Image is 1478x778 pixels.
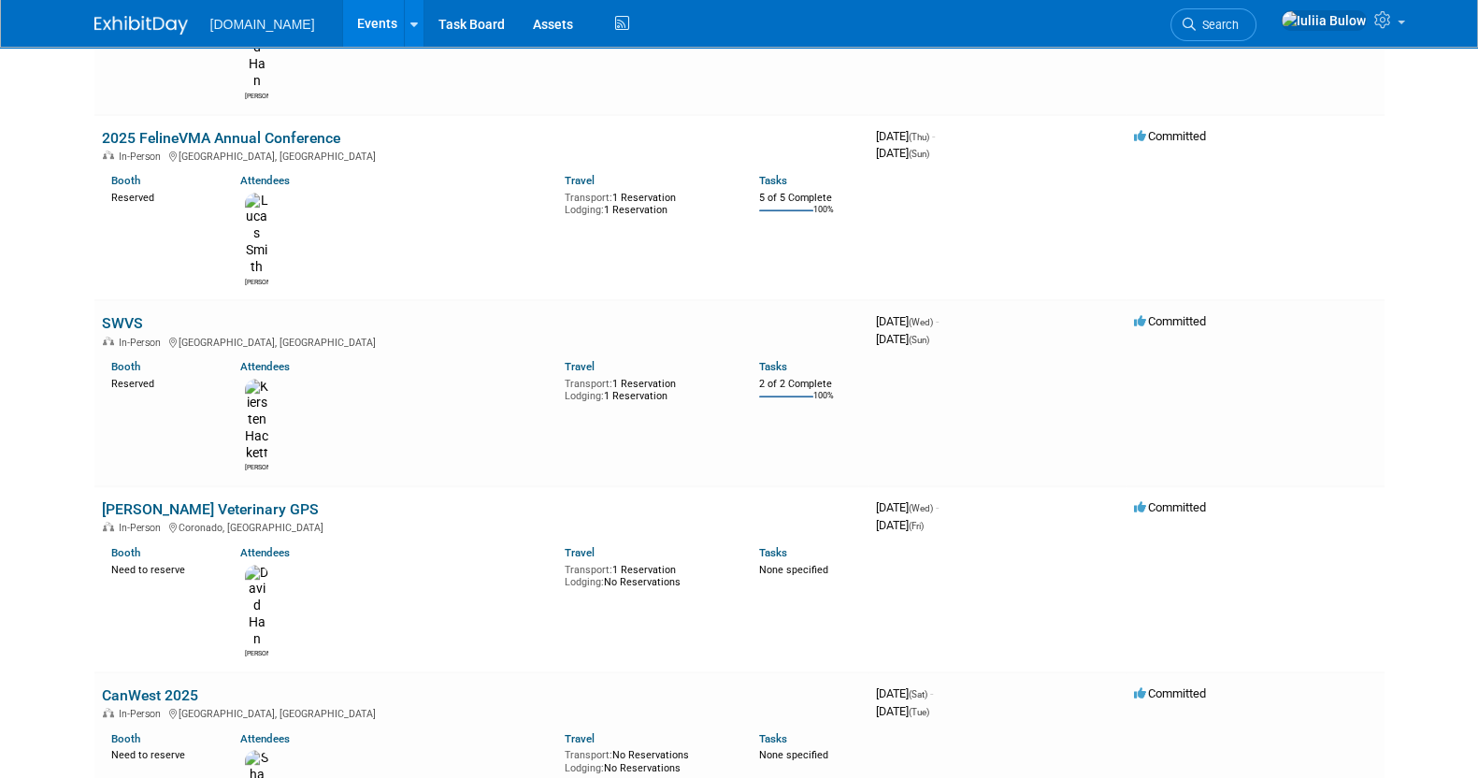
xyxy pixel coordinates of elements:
[111,174,140,187] a: Booth
[245,276,268,287] div: Lucas Smith
[111,546,140,559] a: Booth
[1196,18,1239,32] span: Search
[111,732,140,745] a: Booth
[103,337,114,346] img: In-Person Event
[909,503,933,513] span: (Wed)
[245,565,268,648] img: David Han
[759,732,787,745] a: Tasks
[909,132,929,142] span: (Thu)
[936,314,939,328] span: -
[565,390,604,402] span: Lodging:
[245,379,268,462] img: Kiersten Hackett
[565,560,731,589] div: 1 Reservation No Reservations
[103,151,114,160] img: In-Person Event
[102,500,319,518] a: [PERSON_NAME] Veterinary GPS
[102,705,861,720] div: [GEOGRAPHIC_DATA], [GEOGRAPHIC_DATA]
[759,546,787,559] a: Tasks
[111,374,213,391] div: Reserved
[876,146,929,160] span: [DATE]
[909,689,927,699] span: (Sat)
[111,188,213,205] div: Reserved
[119,708,166,720] span: In-Person
[103,708,114,717] img: In-Person Event
[102,148,861,163] div: [GEOGRAPHIC_DATA], [GEOGRAPHIC_DATA]
[94,16,188,35] img: ExhibitDay
[245,647,268,658] div: David Han
[102,314,143,332] a: SWVS
[245,193,268,276] img: Lucas Smith
[119,151,166,163] span: In-Person
[565,745,731,774] div: No Reservations No Reservations
[813,391,834,416] td: 100%
[565,174,595,187] a: Travel
[759,378,861,391] div: 2 of 2 Complete
[876,332,929,346] span: [DATE]
[936,500,939,514] span: -
[1281,10,1367,31] img: Iuliia Bulow
[1134,500,1206,514] span: Committed
[565,546,595,559] a: Travel
[240,732,290,745] a: Attendees
[565,188,731,217] div: 1 Reservation 1 Reservation
[103,522,114,531] img: In-Person Event
[759,174,787,187] a: Tasks
[909,149,929,159] span: (Sun)
[565,576,604,588] span: Lodging:
[119,337,166,349] span: In-Person
[759,749,828,761] span: None specified
[245,7,268,90] img: David Han
[909,317,933,327] span: (Wed)
[932,129,935,143] span: -
[240,360,290,373] a: Attendees
[1134,129,1206,143] span: Committed
[565,204,604,216] span: Lodging:
[813,205,834,230] td: 100%
[565,192,612,204] span: Transport:
[565,374,731,403] div: 1 Reservation 1 Reservation
[909,707,929,717] span: (Tue)
[111,745,213,762] div: Need to reserve
[102,129,340,147] a: 2025 FelineVMA Annual Conference
[102,519,861,534] div: Coronado, [GEOGRAPHIC_DATA]
[240,546,290,559] a: Attendees
[876,518,924,532] span: [DATE]
[876,129,935,143] span: [DATE]
[210,17,315,32] span: [DOMAIN_NAME]
[909,335,929,345] span: (Sun)
[1134,686,1206,700] span: Committed
[565,762,604,774] span: Lodging:
[565,378,612,390] span: Transport:
[930,686,933,700] span: -
[245,90,268,101] div: David Han
[111,560,213,577] div: Need to reserve
[240,174,290,187] a: Attendees
[909,521,924,531] span: (Fri)
[565,564,612,576] span: Transport:
[102,334,861,349] div: [GEOGRAPHIC_DATA], [GEOGRAPHIC_DATA]
[876,500,939,514] span: [DATE]
[759,564,828,576] span: None specified
[565,749,612,761] span: Transport:
[102,686,198,704] a: CanWest 2025
[1170,8,1256,41] a: Search
[565,360,595,373] a: Travel
[245,461,268,472] div: Kiersten Hackett
[119,522,166,534] span: In-Person
[1134,314,1206,328] span: Committed
[876,686,933,700] span: [DATE]
[111,360,140,373] a: Booth
[759,360,787,373] a: Tasks
[876,314,939,328] span: [DATE]
[876,704,929,718] span: [DATE]
[565,732,595,745] a: Travel
[759,192,861,205] div: 5 of 5 Complete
